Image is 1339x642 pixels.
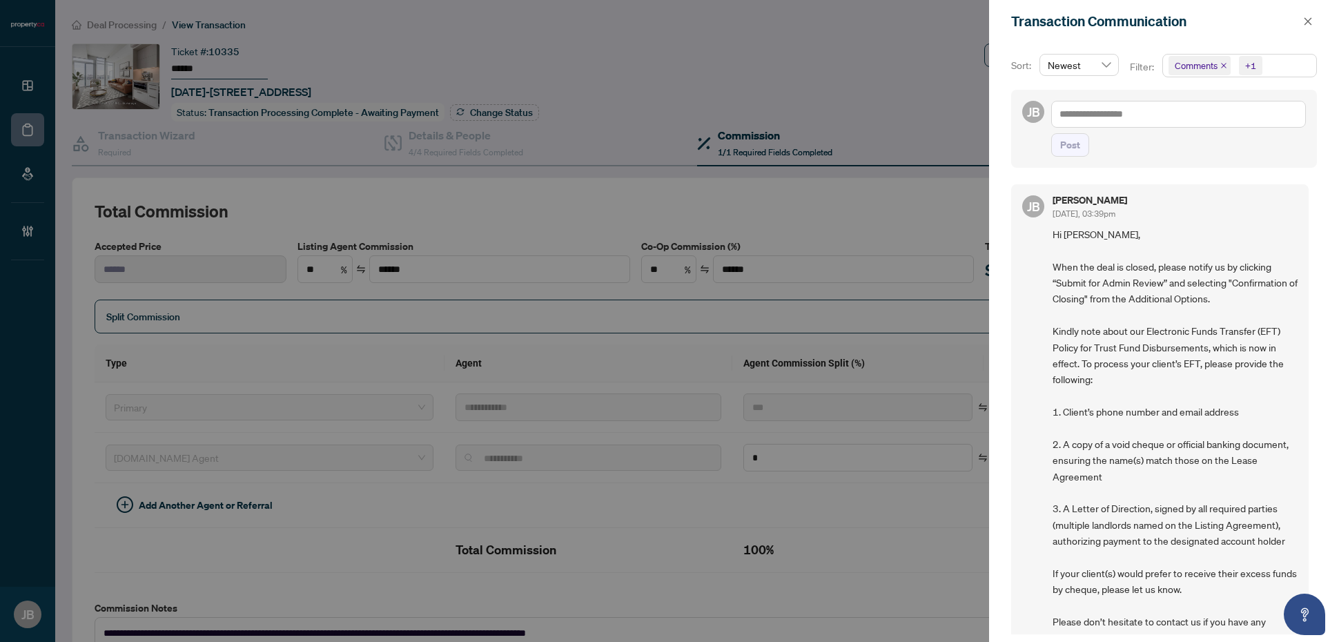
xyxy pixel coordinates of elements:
[1220,62,1227,69] span: close
[1053,208,1115,219] span: [DATE], 03:39pm
[1284,594,1325,635] button: Open asap
[1027,197,1040,216] span: JB
[1175,59,1218,72] span: Comments
[1011,58,1034,73] p: Sort:
[1011,11,1299,32] div: Transaction Communication
[1048,55,1111,75] span: Newest
[1051,133,1089,157] button: Post
[1245,59,1256,72] div: +1
[1053,195,1127,205] h5: [PERSON_NAME]
[1130,59,1156,75] p: Filter:
[1169,56,1231,75] span: Comments
[1303,17,1313,26] span: close
[1027,102,1040,121] span: JB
